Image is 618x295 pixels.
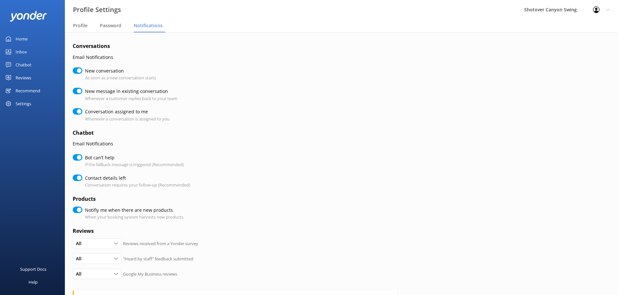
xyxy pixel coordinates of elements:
[20,263,46,276] div: Support Docs
[85,207,180,214] label: Notifiy me when there are new products
[73,5,121,15] h3: Profile Settings
[85,182,190,188] p: Conversation requires your follow-up (Recommended)
[85,67,153,74] label: New conversation
[16,58,31,71] div: Chatbot
[16,45,27,58] div: Inbox
[85,74,156,81] p: As soon as a new conversation starts
[76,240,85,247] span: All
[85,108,166,115] label: Conversation assigned to me
[85,116,170,122] p: Whenever a conversation is assigned to you
[16,32,28,45] div: Home
[100,22,121,29] span: Password
[73,227,397,235] h4: Reviews
[73,195,397,203] h4: Products
[29,276,38,289] div: Help
[134,22,163,29] span: Notifications
[123,271,177,278] p: Google My Business reviews
[85,175,187,182] label: Contact details left
[73,54,397,61] p: Email Notifications
[73,42,397,51] h4: Conversations
[85,214,183,221] p: When your booking system harvests new products
[85,88,174,95] label: New message in existing conversation
[73,129,397,137] h4: Chatbot
[85,161,184,168] p: If the fallback message is triggered (Recommended)
[85,95,177,102] p: Whenever a customer replies back to your team
[16,71,31,84] div: Reviews
[16,84,40,97] div: Recommend
[16,97,31,110] div: Settings
[73,22,88,29] span: Profile
[123,255,193,262] p: "Heard by staff" feedback submitted
[123,240,198,247] p: Reviews received from a Yonder survey
[85,154,181,161] label: Bot can’t help
[76,255,85,262] span: All
[73,140,397,147] p: Email Notifications
[76,270,85,278] span: All
[10,11,47,22] img: yonder-white-logo.png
